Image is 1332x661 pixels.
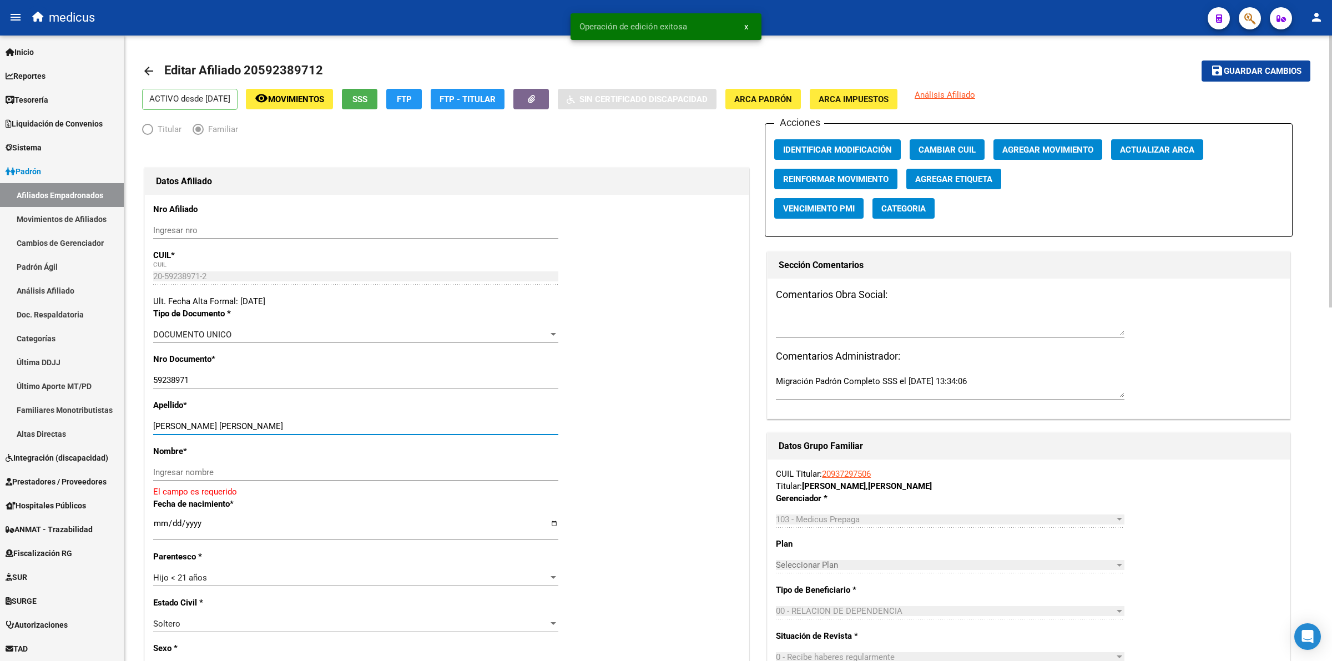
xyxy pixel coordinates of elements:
[153,399,329,411] p: Apellido
[822,469,871,479] a: 20937297506
[386,89,422,109] button: FTP
[153,295,740,307] div: Ult. Fecha Alta Formal: [DATE]
[915,90,975,100] span: Análisis Afiliado
[802,481,932,491] strong: [PERSON_NAME] [PERSON_NAME]
[6,476,107,488] span: Prestadores / Proveedores
[156,173,738,190] h1: Datos Afiliado
[866,481,868,491] span: ,
[153,619,180,629] span: Soltero
[268,94,324,104] span: Movimientos
[783,174,889,184] span: Reinformar Movimiento
[776,492,927,504] p: Gerenciador *
[153,353,329,365] p: Nro Documento
[6,118,103,130] span: Liquidación de Convenios
[9,11,22,24] mat-icon: menu
[872,198,935,219] button: Categoria
[779,256,1278,274] h1: Sección Comentarios
[342,89,377,109] button: SSS
[153,597,329,609] p: Estado Civil *
[779,437,1278,455] h1: Datos Grupo Familiar
[164,63,323,77] span: Editar Afiliado 20592389712
[6,595,37,607] span: SURGE
[6,619,68,631] span: Autorizaciones
[776,468,1281,492] div: CUIL Titular: Titular:
[1111,139,1203,160] button: Actualizar ARCA
[1202,60,1310,81] button: Guardar cambios
[774,198,864,219] button: Vencimiento PMI
[6,46,34,58] span: Inicio
[783,145,892,155] span: Identificar Modificación
[993,139,1102,160] button: Agregar Movimiento
[774,169,897,189] button: Reinformar Movimiento
[49,6,95,30] span: medicus
[776,514,860,524] span: 103 - Medicus Prepaga
[776,560,1114,570] span: Seleccionar Plan
[6,547,72,559] span: Fiscalización RG
[776,538,927,550] p: Plan
[352,94,367,104] span: SSS
[153,486,740,498] p: El campo es requerido
[776,630,927,642] p: Situación de Revista *
[776,349,1281,364] h3: Comentarios Administrador:
[919,145,976,155] span: Cambiar CUIL
[810,89,897,109] button: ARCA Impuestos
[153,573,207,583] span: Hijo < 21 años
[783,204,855,214] span: Vencimiento PMI
[6,452,108,464] span: Integración (discapacidad)
[6,523,93,536] span: ANMAT - Trazabilidad
[774,139,901,160] button: Identificar Modificación
[1294,623,1321,650] div: Open Intercom Messenger
[1210,64,1224,77] mat-icon: save
[1224,67,1301,77] span: Guardar cambios
[153,123,181,135] span: Titular
[153,330,231,340] span: DOCUMENTO UNICO
[1310,11,1323,24] mat-icon: person
[915,174,992,184] span: Agregar Etiqueta
[725,89,801,109] button: ARCA Padrón
[744,22,748,32] span: x
[153,498,329,510] p: Fecha de nacimiento
[153,307,329,320] p: Tipo de Documento *
[431,89,504,109] button: FTP - Titular
[1002,145,1093,155] span: Agregar Movimiento
[153,249,329,261] p: CUIL
[819,94,889,104] span: ARCA Impuestos
[735,17,757,37] button: x
[255,92,268,105] mat-icon: remove_red_eye
[153,203,329,215] p: Nro Afiliado
[6,571,27,583] span: SUR
[153,551,329,563] p: Parentesco *
[776,606,902,616] span: 00 - RELACION DE DEPENDENCIA
[734,94,792,104] span: ARCA Padrón
[579,94,708,104] span: Sin Certificado Discapacidad
[910,139,985,160] button: Cambiar CUIL
[776,287,1281,302] h3: Comentarios Obra Social:
[397,94,412,104] span: FTP
[153,642,329,654] p: Sexo *
[142,127,249,137] mat-radio-group: Elija una opción
[440,94,496,104] span: FTP - Titular
[153,445,329,457] p: Nombre
[1120,145,1194,155] span: Actualizar ARCA
[142,64,155,78] mat-icon: arrow_back
[204,123,238,135] span: Familiar
[558,89,717,109] button: Sin Certificado Discapacidad
[6,142,42,154] span: Sistema
[6,70,46,82] span: Reportes
[6,499,86,512] span: Hospitales Públicos
[246,89,333,109] button: Movimientos
[142,89,238,110] p: ACTIVO desde [DATE]
[774,115,824,130] h3: Acciones
[579,21,687,32] span: Operación de edición exitosa
[906,169,1001,189] button: Agregar Etiqueta
[881,204,926,214] span: Categoria
[6,165,41,178] span: Padrón
[6,643,28,655] span: TAD
[776,584,927,596] p: Tipo de Beneficiario *
[6,94,48,106] span: Tesorería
